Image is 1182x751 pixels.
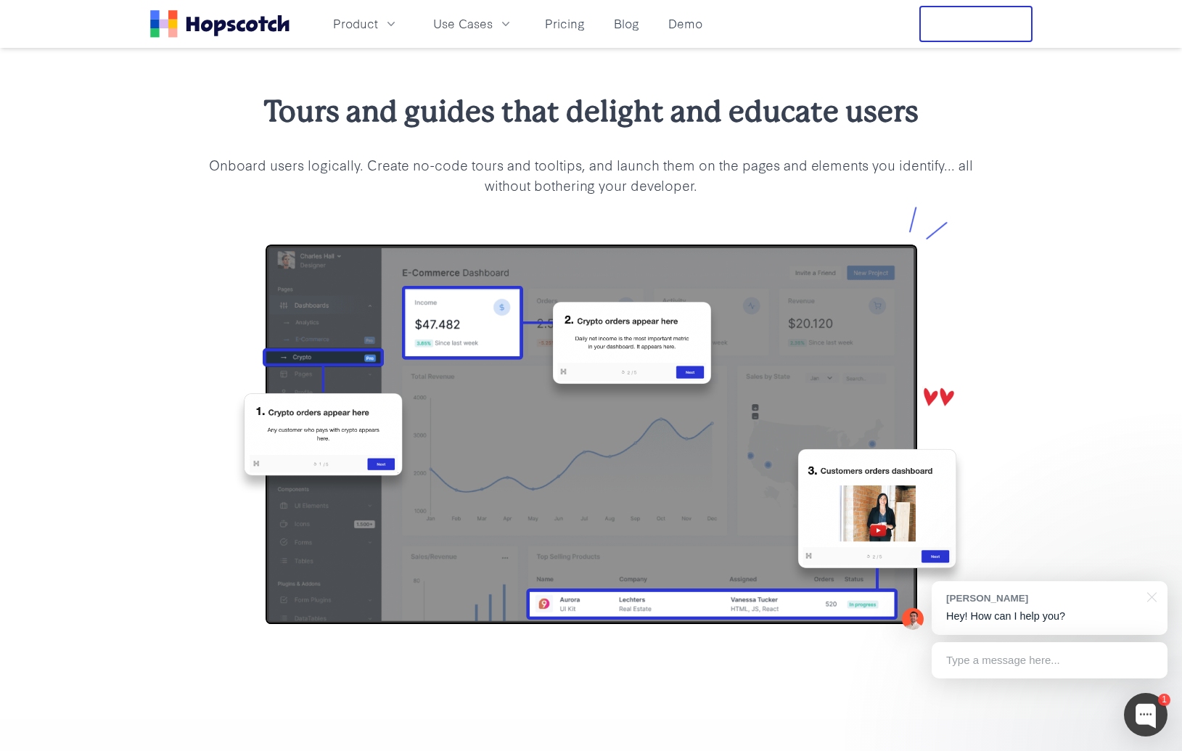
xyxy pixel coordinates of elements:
[197,155,986,195] p: Onboard users logically. Create no-code tours and tooltips, and launch them on the pages and elem...
[539,12,591,36] a: Pricing
[946,591,1138,605] div: [PERSON_NAME]
[197,195,986,647] img: tooltips
[1158,694,1170,706] div: 1
[932,642,1167,678] div: Type a message here...
[608,12,645,36] a: Blog
[946,609,1153,624] p: Hey! How can I help you?
[662,12,708,36] a: Demo
[919,6,1033,42] button: Free Trial
[197,91,986,131] h2: Tours and guides that delight and educate users
[433,15,493,33] span: Use Cases
[424,12,522,36] button: Use Cases
[324,12,407,36] button: Product
[150,10,290,38] a: Home
[902,608,924,630] img: Mark Spera
[333,15,378,33] span: Product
